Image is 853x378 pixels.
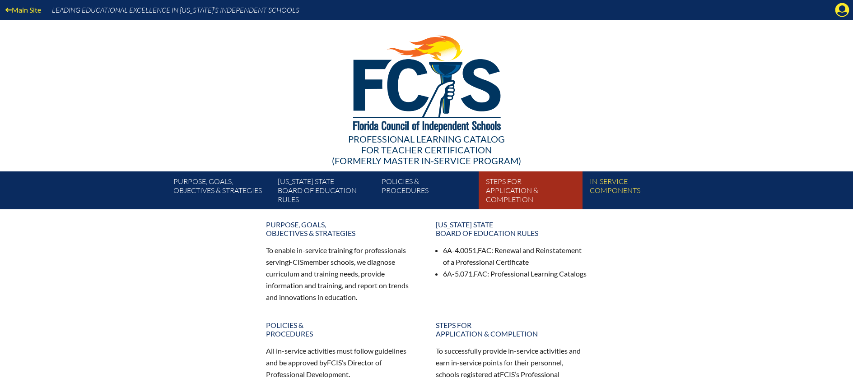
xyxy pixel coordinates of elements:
[361,144,492,155] span: for Teacher Certification
[266,244,418,303] p: To enable in-service training for professionals serving member schools, we diagnose curriculum an...
[835,3,849,17] svg: Manage account
[378,175,482,209] a: Policies &Procedures
[474,269,487,278] span: FAC
[2,4,45,16] a: Main Site
[430,217,593,241] a: [US_STATE] StateBoard of Education rules
[430,317,593,341] a: Steps forapplication & completion
[443,244,587,268] li: 6A-4.0051, : Renewal and Reinstatement of a Professional Certificate
[333,20,520,143] img: FCISlogo221.eps
[274,175,378,209] a: [US_STATE] StateBoard of Education rules
[289,258,303,266] span: FCIS
[327,358,342,367] span: FCIS
[167,134,687,166] div: Professional Learning Catalog (formerly Master In-service Program)
[443,268,587,280] li: 6A-5.071, : Professional Learning Catalogs
[170,175,274,209] a: Purpose, goals,objectives & strategies
[482,175,586,209] a: Steps forapplication & completion
[261,317,423,341] a: Policies &Procedures
[261,217,423,241] a: Purpose, goals,objectives & strategies
[586,175,690,209] a: In-servicecomponents
[478,246,491,254] span: FAC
